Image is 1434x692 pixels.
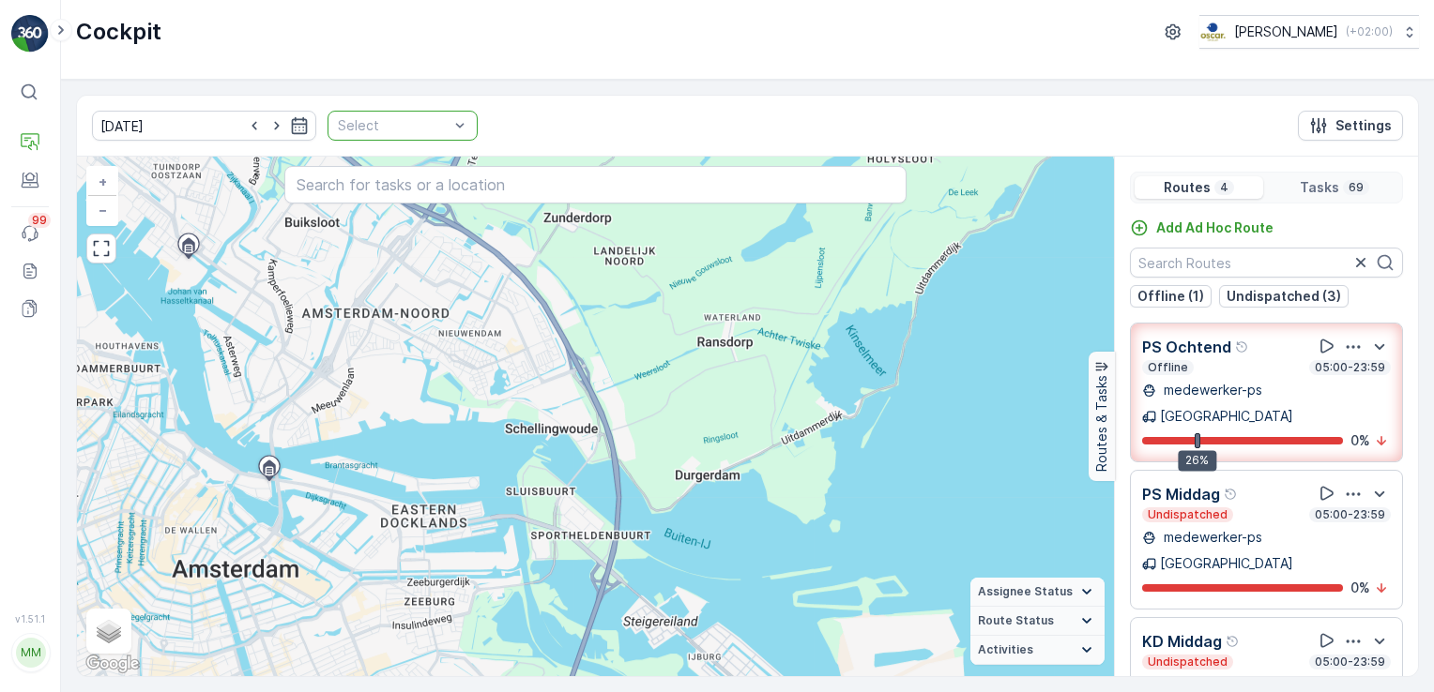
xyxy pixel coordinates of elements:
a: Add Ad Hoc Route [1130,218,1274,237]
p: Tasks [1300,178,1339,197]
a: Layers [88,610,130,652]
input: Search Routes [1130,248,1403,278]
p: 05:00-23:59 [1313,654,1387,669]
img: Google [82,652,144,676]
img: logo [11,15,49,53]
p: [PERSON_NAME] [1234,23,1338,41]
div: 26% [1178,450,1216,471]
p: 0 % [1350,431,1370,450]
p: KD Middag [1142,630,1222,653]
button: [PERSON_NAME](+02:00) [1199,15,1419,49]
span: v 1.51.1 [11,613,49,624]
p: 05:00-23:59 [1313,360,1387,375]
summary: Route Status [970,607,1105,636]
span: + [99,173,107,189]
a: Open this area in Google Maps (opens a new window) [82,652,144,676]
p: Undispatched (3) [1227,287,1341,306]
img: basis-logo_rgb2x.png [1199,22,1227,42]
span: Activities [978,642,1033,657]
a: Zoom Out [88,196,116,224]
p: Undispatched [1146,507,1229,522]
a: 99 [11,215,49,252]
p: 99 [32,213,47,228]
p: [GEOGRAPHIC_DATA] [1160,407,1293,426]
p: [GEOGRAPHIC_DATA] [1160,554,1293,573]
p: Routes & Tasks [1092,376,1111,473]
button: Offline (1) [1130,285,1212,308]
span: − [99,202,108,218]
p: medewerker-ps [1160,528,1262,547]
input: Search for tasks or a location [284,166,907,203]
input: dd/mm/yyyy [92,111,316,141]
div: Help Tooltip Icon [1235,339,1250,354]
p: ( +02:00 ) [1346,24,1393,39]
p: Offline [1146,360,1190,375]
summary: Activities [970,636,1105,665]
div: Help Tooltip Icon [1226,634,1241,649]
p: Routes [1164,178,1211,197]
p: Cockpit [76,17,161,47]
a: Zoom In [88,168,116,196]
p: 05:00-23:59 [1313,507,1387,522]
div: Help Tooltip Icon [1224,487,1239,502]
p: 4 [1218,180,1230,195]
div: MM [16,638,46,668]
button: MM [11,628,49,677]
p: PS Ochtend [1142,336,1231,358]
p: PS Middag [1142,483,1220,505]
summary: Assignee Status [970,578,1105,607]
p: medewerker-ps [1160,381,1262,399]
span: Route Status [978,613,1054,628]
p: Select [338,116,449,135]
span: Assignee Status [978,584,1073,599]
p: Add Ad Hoc Route [1156,218,1274,237]
p: Settings [1335,116,1392,135]
p: Undispatched [1146,654,1229,669]
p: Offline (1) [1137,287,1204,306]
button: Undispatched (3) [1219,285,1349,308]
p: 0 % [1350,579,1370,597]
button: Settings [1298,111,1403,141]
p: 69 [1347,180,1365,195]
